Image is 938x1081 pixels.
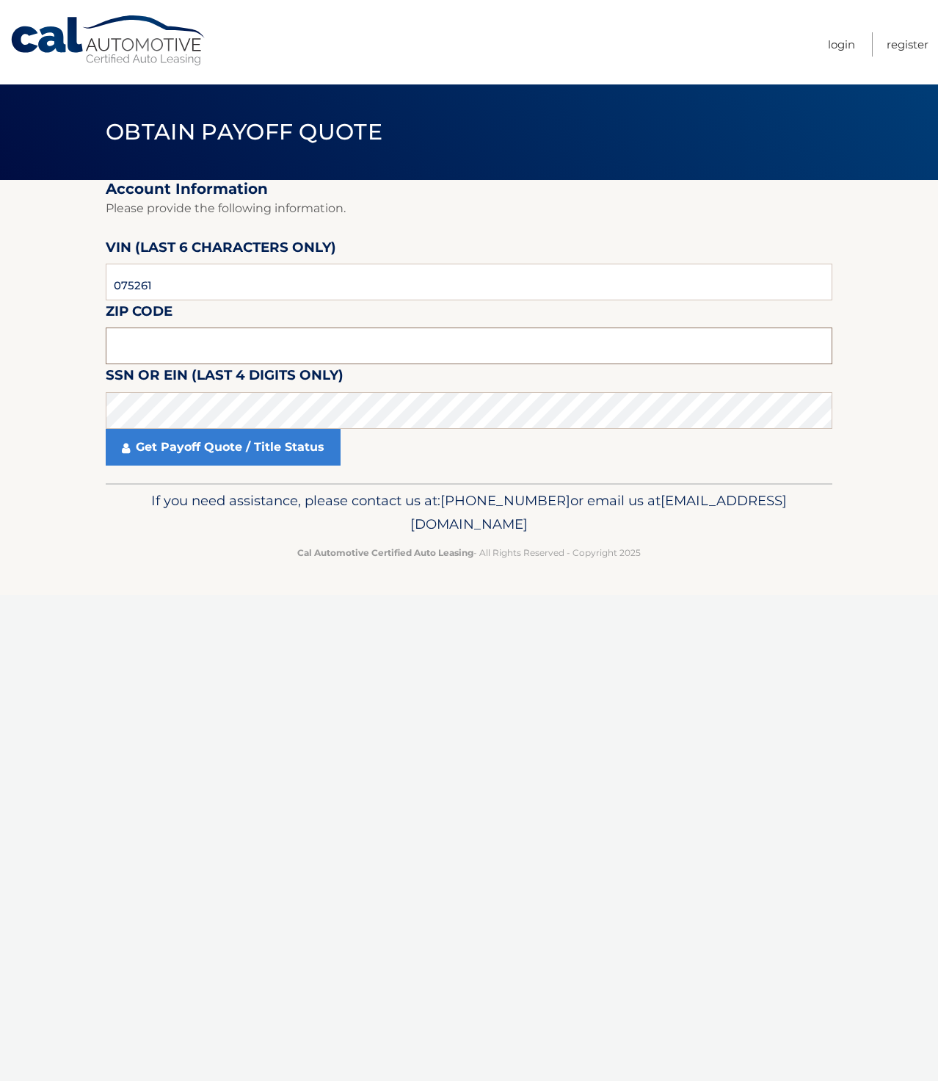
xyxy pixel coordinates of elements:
strong: Cal Automotive Certified Auto Leasing [297,547,473,558]
span: [PHONE_NUMBER] [440,492,570,509]
h2: Account Information [106,180,832,198]
span: Obtain Payoff Quote [106,118,382,145]
label: VIN (last 6 characters only) [106,236,336,264]
a: Cal Automotive [10,15,208,67]
p: If you need assistance, please contact us at: or email us at [115,489,823,536]
a: Login [828,32,855,57]
label: SSN or EIN (last 4 digits only) [106,364,343,391]
label: Zip Code [106,300,172,328]
p: Please provide the following information. [106,198,832,219]
p: - All Rights Reserved - Copyright 2025 [115,545,823,560]
a: Register [887,32,928,57]
a: Get Payoff Quote / Title Status [106,429,341,466]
